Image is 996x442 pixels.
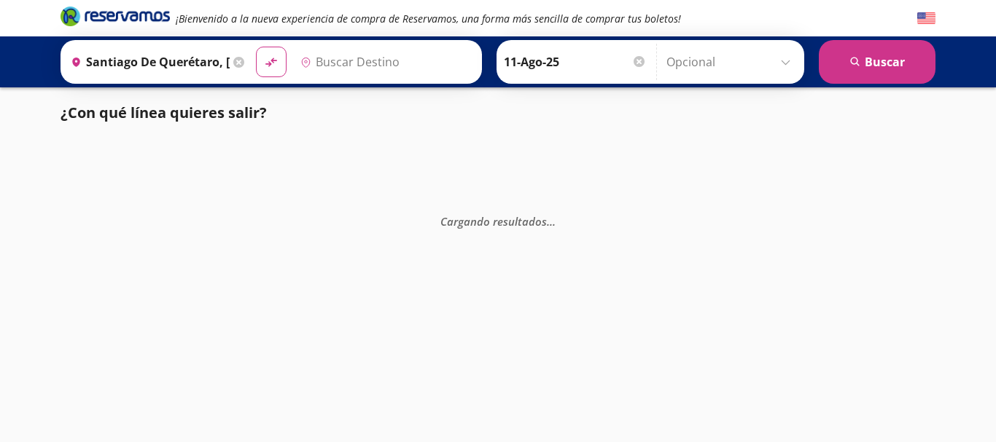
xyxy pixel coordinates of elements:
[440,213,556,228] em: Cargando resultados
[176,12,681,25] em: ¡Bienvenido a la nueva experiencia de compra de Reservamos, una forma más sencilla de comprar tus...
[65,44,230,80] input: Buscar Origen
[547,213,550,228] span: .
[917,9,935,28] button: English
[61,5,170,31] a: Brand Logo
[666,44,797,80] input: Opcional
[295,44,474,80] input: Buscar Destino
[550,213,553,228] span: .
[819,40,935,84] button: Buscar
[61,5,170,27] i: Brand Logo
[553,213,556,228] span: .
[504,44,647,80] input: Elegir Fecha
[61,102,267,124] p: ¿Con qué línea quieres salir?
